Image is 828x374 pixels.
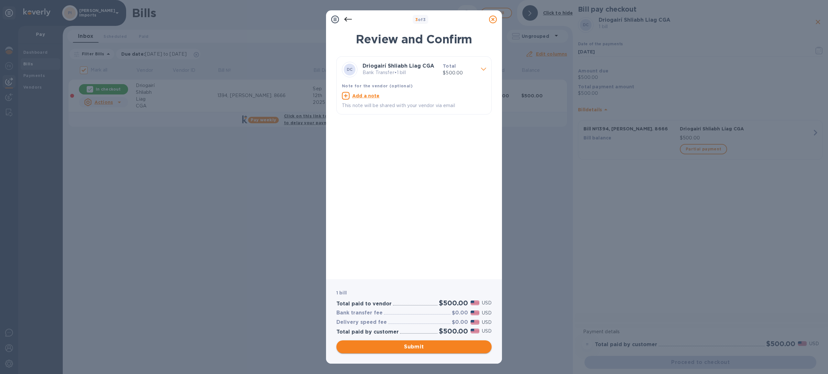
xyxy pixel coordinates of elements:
[336,301,392,307] h3: Total paid to vendor
[336,329,399,335] h3: Total paid by customer
[336,319,387,325] h3: Delivery speed fee
[336,310,383,316] h3: Bank transfer fee
[415,17,426,22] b: of 3
[342,83,413,88] b: Note for the vendor (optional)
[342,343,486,351] span: Submit
[363,63,434,69] b: Driogairí Shliabh Liag CGA
[363,69,438,76] p: Bank Transfer • 1 bill
[443,63,456,69] b: Total
[336,340,492,353] button: Submit
[342,102,486,109] p: This note will be shared with your vendor via email
[452,319,468,325] h3: $0.00
[336,290,347,295] b: 1 bill
[471,311,479,315] img: USD
[439,299,468,307] h2: $500.00
[482,319,492,326] p: USD
[452,310,468,316] h3: $0.00
[443,70,476,76] p: $500.00
[482,300,492,306] p: USD
[471,301,479,305] img: USD
[439,327,468,335] h2: $500.00
[482,310,492,316] p: USD
[352,93,380,98] u: Add a note
[336,32,492,46] h1: Review and Confirm
[471,320,479,324] img: USD
[342,62,486,109] div: DCDriogairí Shliabh Liag CGABank Transfer•1 billTotal$500.00Note for the vendor (optional)Add a n...
[482,328,492,335] p: USD
[415,17,418,22] span: 3
[471,329,479,333] img: USD
[347,67,353,72] b: DC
